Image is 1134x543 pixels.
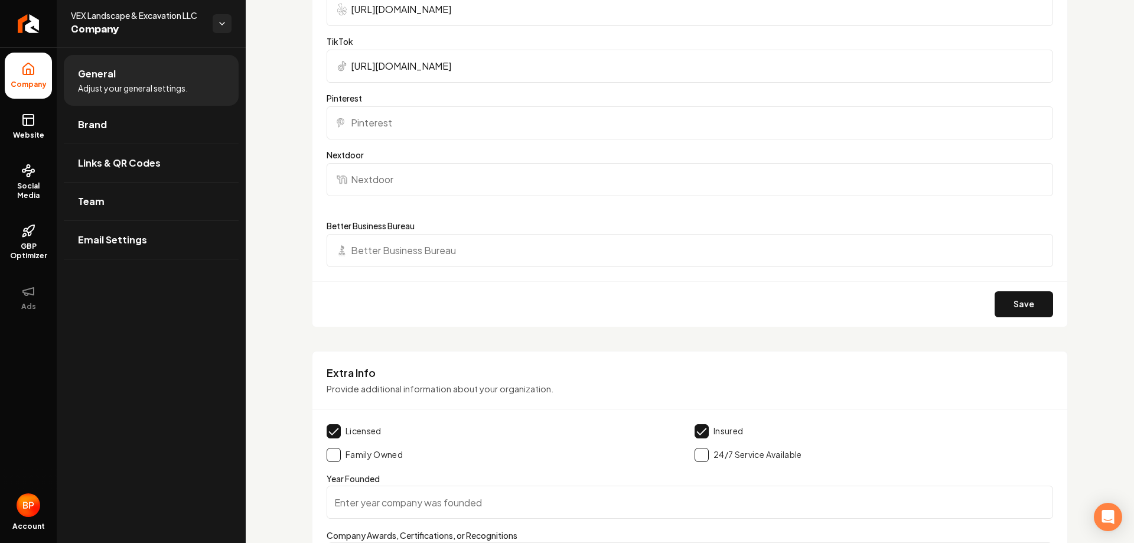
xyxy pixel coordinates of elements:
[64,221,239,259] a: Email Settings
[713,425,743,437] label: Insured
[327,234,1053,267] input: Better Business Bureau
[64,183,239,220] a: Team
[327,149,1053,161] label: Nextdoor
[5,103,52,149] a: Website
[327,486,1053,519] input: Enter year company was founded
[71,21,203,38] span: Company
[327,382,1053,396] p: Provide additional information about your organization.
[995,291,1053,317] button: Save
[6,80,51,89] span: Company
[327,92,1053,104] label: Pinterest
[5,214,52,270] a: GBP Optimizer
[64,144,239,182] a: Links & QR Codes
[5,181,52,200] span: Social Media
[71,9,203,21] span: VEX Landscape & Excavation LLC
[17,493,40,517] button: Open user button
[327,106,1053,139] input: Pinterest
[78,82,188,94] span: Adjust your general settings.
[327,473,380,484] label: Year Founded
[78,67,116,81] span: General
[5,242,52,261] span: GBP Optimizer
[327,366,1053,380] h3: Extra Info
[17,493,40,517] img: Bailey Paraspolo
[8,131,49,140] span: Website
[78,156,161,170] span: Links & QR Codes
[346,425,382,437] label: Licensed
[64,106,239,144] a: Brand
[1094,503,1122,531] div: Open Intercom Messenger
[713,449,802,461] label: 24/7 Service Available
[5,275,52,321] button: Ads
[78,118,107,132] span: Brand
[78,194,105,209] span: Team
[18,14,40,33] img: Rebolt Logo
[17,302,41,311] span: Ads
[78,233,147,247] span: Email Settings
[12,522,45,531] span: Account
[327,35,1053,47] label: TikTok
[5,154,52,210] a: Social Media
[327,530,517,541] label: Company Awards, Certifications, or Recognitions
[327,220,1053,232] label: Better Business Bureau
[346,449,403,461] label: Family Owned
[327,50,1053,83] input: TikTok
[327,163,1053,196] input: Nextdoor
